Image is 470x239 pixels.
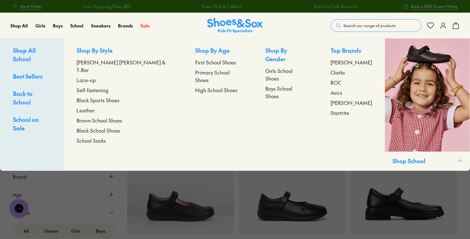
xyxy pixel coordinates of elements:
a: Startrite [331,109,372,117]
span: ROC [331,79,342,86]
a: Shop All [10,22,28,29]
a: Free Shipping Over $85 [83,3,131,10]
span: Search our range of products [343,23,396,28]
a: ROC [331,79,372,86]
p: Shop By Gender [265,46,305,64]
a: Best Sellers [13,72,51,82]
span: Black School Shoes [77,127,120,134]
a: Shoes & Sox [207,18,263,33]
a: Shop School [385,39,470,170]
a: Girls School Shoes [265,67,305,82]
a: School Socks [77,137,170,144]
span: School Socks [77,137,106,144]
img: SNS_Logo_Responsive.svg [207,18,263,33]
a: Sneakers [91,22,110,29]
p: Shop By Style [77,46,170,56]
a: Earn Fit Club Rewards [313,3,358,10]
p: Shop School [393,157,454,165]
span: Self-fastening [77,86,108,94]
a: Leather [77,106,170,114]
a: Brown School Shoes [77,117,170,124]
img: SNS_10_2.png [385,39,470,152]
a: Back to School [13,89,51,108]
label: Girls [64,225,88,237]
span: Book a FREE Expert Fitting [411,3,457,9]
a: Book a FREE Expert Fitting [403,1,457,12]
label: Unisex [39,225,63,237]
a: Clarks [331,69,372,76]
span: Startrite [331,109,349,117]
iframe: Gorgias live chat messenger [6,197,32,220]
span: Brown School Shoes [77,117,122,124]
a: First School Shoes [195,58,240,66]
button: Age [13,186,114,203]
span: High School Shoes [195,86,238,94]
span: Best Sellers [13,72,43,80]
a: Exclusive [239,128,346,234]
a: Black School Shoes [77,127,170,134]
a: School on Sale [13,115,51,134]
a: Free Shipping [127,128,234,234]
a: [PERSON_NAME] [331,99,372,106]
span: Asics [331,89,342,96]
label: All [14,225,39,237]
a: School [70,22,83,29]
span: Shop All School [13,46,36,63]
button: Gender [13,204,114,221]
a: High School Shoes [195,86,240,94]
a: Girls [35,22,45,29]
span: Age [13,191,22,198]
p: Top Brands [331,46,372,56]
a: Boys School Shoes [265,85,305,100]
a: Free Click & Collect [201,3,241,10]
p: Shop By Age [195,46,240,56]
a: Primary School Shoes [195,69,240,84]
a: Black Sports Shoes [77,96,170,104]
a: [PERSON_NAME] [331,58,372,66]
a: [PERSON_NAME] [PERSON_NAME] & T-Bar [77,58,170,74]
span: Brand [13,173,27,180]
span: Lace-up [77,76,96,84]
span: Leather [77,106,95,114]
span: Clarks [331,69,345,76]
a: Boys [53,22,63,29]
span: First School Shoes [195,58,236,66]
span: School on Sale [13,116,39,132]
a: Asics [331,89,372,96]
a: Self-fastening [77,86,170,94]
label: Boys [88,225,113,237]
button: Brand [13,168,114,185]
span: Black Sports Shoes [77,96,120,104]
button: Search our range of products [331,19,422,32]
a: Free Shipping [351,128,458,234]
a: Sale [140,22,150,29]
a: Shop All School [13,46,51,64]
a: Store Finder [13,1,42,12]
a: Brands [118,22,133,29]
span: Back to School [13,90,33,106]
a: Lace-up [77,76,170,84]
span: Store Finder [20,3,42,9]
